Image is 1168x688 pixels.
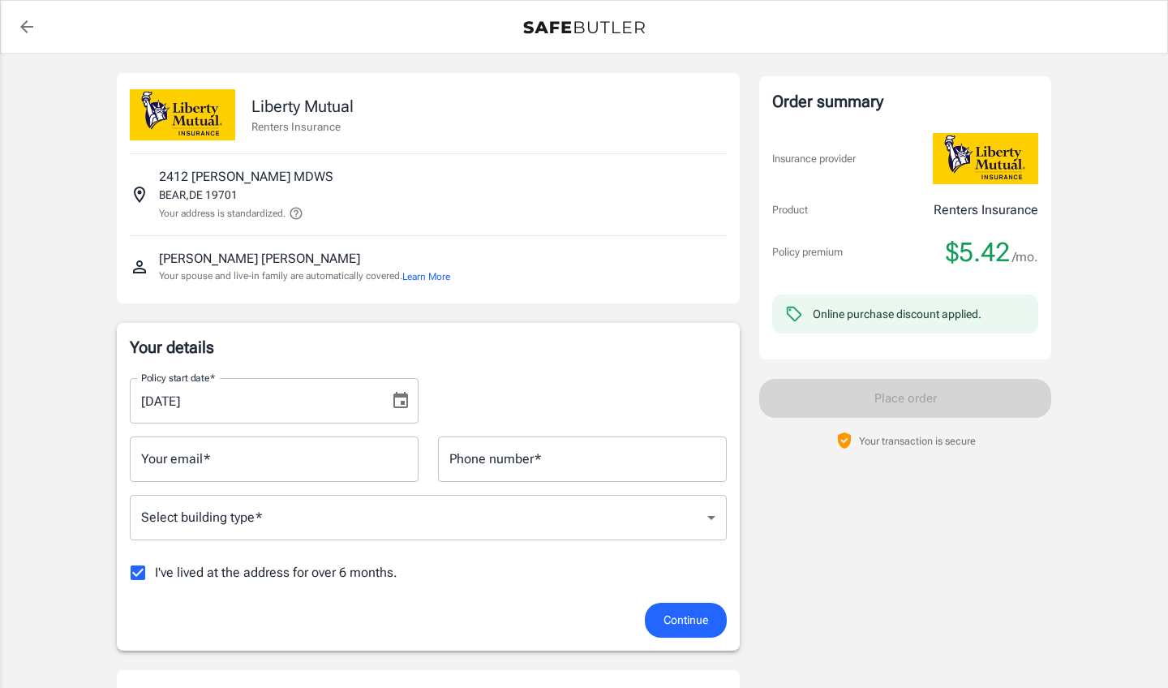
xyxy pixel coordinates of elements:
input: MM/DD/YYYY [130,378,378,424]
span: /mo. [1012,246,1038,269]
img: Back to quotes [523,21,645,34]
p: Your transaction is secure [859,433,976,449]
label: Policy start date [141,371,216,385]
p: BEAR , DE 19701 [159,187,238,203]
span: $5.42 [946,236,1010,269]
a: back to quotes [11,11,43,43]
p: [PERSON_NAME] [PERSON_NAME] [159,249,360,269]
p: Renters Insurance [934,200,1038,220]
input: Enter number [438,436,727,482]
div: Order summary [772,89,1038,114]
span: Continue [663,610,708,630]
p: Your spouse and live-in family are automatically covered. [159,269,450,284]
svg: Insured address [130,185,149,204]
img: Liberty Mutual [130,89,235,140]
p: Your address is standardized. [159,206,286,221]
p: Renters Insurance [251,118,354,135]
p: Policy premium [772,244,843,260]
span: I've lived at the address for over 6 months. [155,563,397,583]
p: Your details [130,336,727,359]
button: Learn More [402,269,450,284]
input: Enter email [130,436,419,482]
p: Liberty Mutual [251,94,354,118]
svg: Insured person [130,257,149,277]
p: 2412 [PERSON_NAME] MDWS [159,167,333,187]
button: Continue [645,603,727,638]
p: Insurance provider [772,151,856,167]
p: Product [772,202,808,218]
img: Liberty Mutual [933,133,1038,184]
button: Choose date, selected date is Sep 28, 2025 [384,385,417,417]
div: Online purchase discount applied. [813,306,981,322]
